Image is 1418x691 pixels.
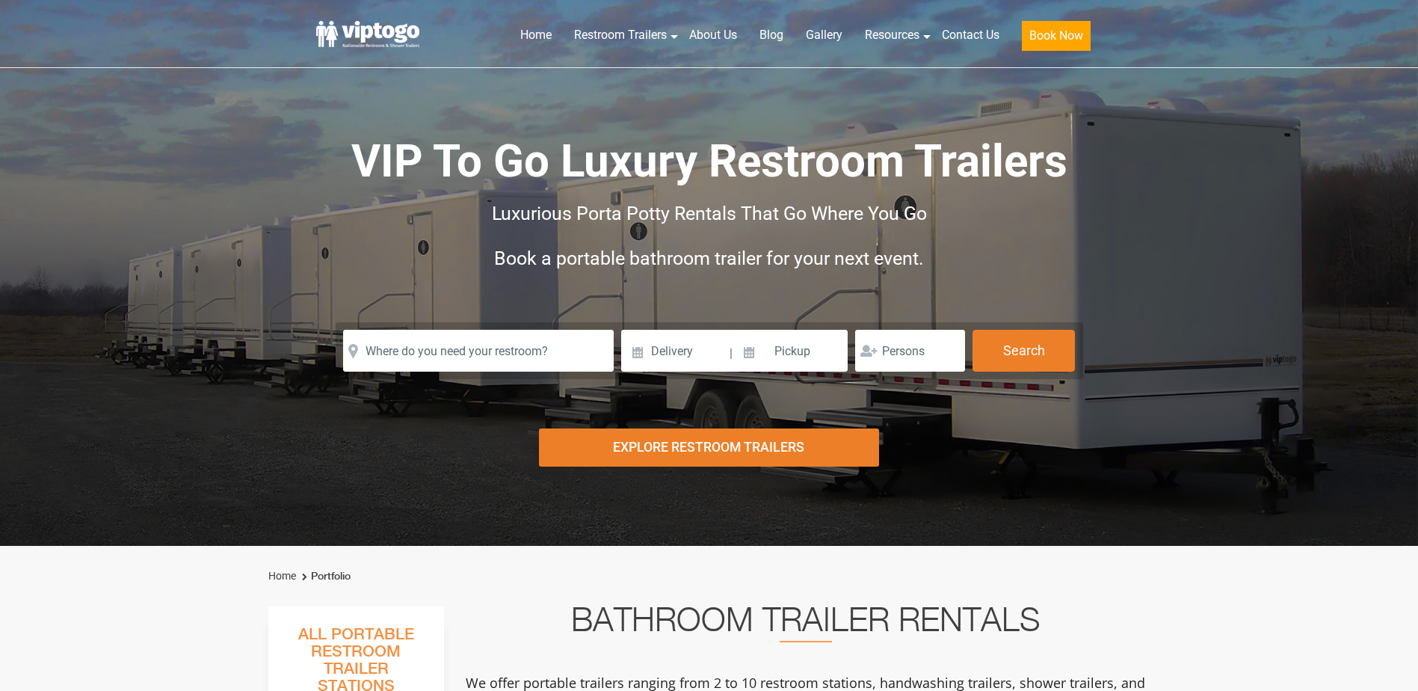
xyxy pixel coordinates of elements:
div: Explore Restroom Trailers [539,429,879,467]
a: Home [268,570,296,582]
h2: Bathroom Trailer Rentals [464,606,1147,642]
a: Contact Us [931,19,1011,52]
span: VIP To Go Luxury Restroom Trailers [351,135,1067,188]
a: Resources [854,19,931,52]
a: Home [509,19,563,52]
input: Pickup [735,330,848,372]
button: Book Now [1022,21,1091,51]
span: Luxurious Porta Potty Rentals That Go Where You Go [492,203,927,224]
a: Blog [748,19,795,52]
a: Book Now [1011,19,1102,60]
span: Book a portable bathroom trailer for your next event. [494,248,924,269]
input: Where do you need your restroom? [343,330,614,372]
a: About Us [678,19,748,52]
span: | [730,330,733,378]
input: Persons [855,330,965,372]
button: Search [972,330,1075,372]
li: Portfolio [298,568,351,586]
a: Restroom Trailers [563,19,678,52]
a: Gallery [795,19,854,52]
input: Delivery [621,330,728,372]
